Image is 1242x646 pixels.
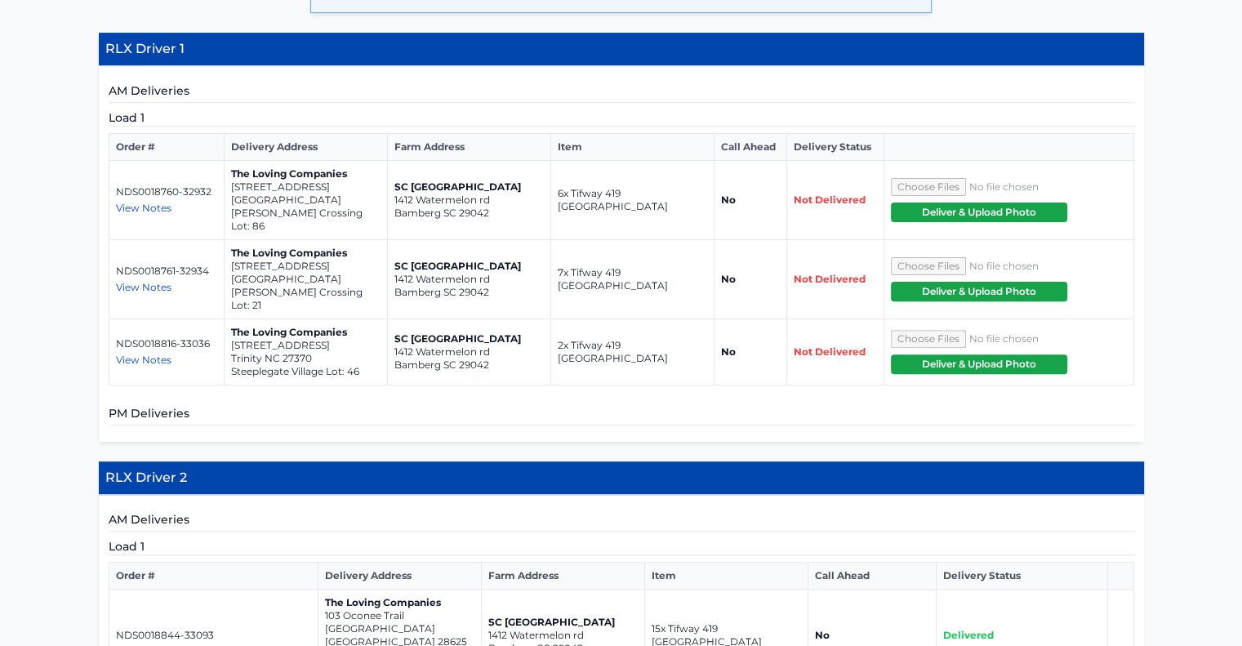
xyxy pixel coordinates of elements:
[109,109,1134,127] h5: Load 1
[394,273,544,286] p: 1412 Watermelon rd
[231,326,381,339] p: The Loving Companies
[231,207,381,233] p: [PERSON_NAME] Crossing Lot: 86
[794,194,866,206] span: Not Delivered
[551,161,714,240] td: 6x Tifway 419 [GEOGRAPHIC_DATA]
[394,260,544,273] p: SC [GEOGRAPHIC_DATA]
[231,247,381,260] p: The Loving Companies
[794,345,866,358] span: Not Delivered
[551,240,714,319] td: 7x Tifway 419 [GEOGRAPHIC_DATA]
[231,180,381,194] p: [STREET_ADDRESS]
[481,563,644,590] th: Farm Address
[937,563,1108,590] th: Delivery Status
[109,134,225,161] th: Order #
[231,273,381,286] p: [GEOGRAPHIC_DATA]
[225,134,388,161] th: Delivery Address
[394,194,544,207] p: 1412 Watermelon rd
[721,345,736,358] strong: No
[116,354,171,366] span: View Notes
[116,281,171,293] span: View Notes
[488,629,638,642] p: 1412 Watermelon rd
[231,167,381,180] p: The Loving Companies
[325,596,474,609] p: The Loving Companies
[116,265,218,278] p: NDS0018761-32934
[394,345,544,359] p: 1412 Watermelon rd
[109,511,1134,532] h5: AM Deliveries
[891,282,1068,301] button: Deliver & Upload Photo
[109,563,318,590] th: Order #
[815,629,830,641] strong: No
[231,339,381,352] p: [STREET_ADDRESS]
[116,202,171,214] span: View Notes
[116,629,311,642] p: NDS0018844-33093
[394,286,544,299] p: Bamberg SC 29042
[551,319,714,385] td: 2x Tifway 419 [GEOGRAPHIC_DATA]
[231,286,381,312] p: [PERSON_NAME] Crossing Lot: 21
[394,207,544,220] p: Bamberg SC 29042
[231,194,381,207] p: [GEOGRAPHIC_DATA]
[394,332,544,345] p: SC [GEOGRAPHIC_DATA]
[109,405,1134,425] h5: PM Deliveries
[808,563,936,590] th: Call Ahead
[325,609,474,622] p: 103 Oconee Trail
[488,616,638,629] p: SC [GEOGRAPHIC_DATA]
[721,194,736,206] strong: No
[943,629,994,641] span: Delivered
[394,359,544,372] p: Bamberg SC 29042
[551,134,714,161] th: Item
[109,82,1134,103] h5: AM Deliveries
[99,461,1144,495] h4: RLX Driver 2
[318,563,481,590] th: Delivery Address
[891,354,1068,374] button: Deliver & Upload Photo
[721,273,736,285] strong: No
[394,180,544,194] p: SC [GEOGRAPHIC_DATA]
[231,365,381,378] p: Steeplegate Village Lot: 46
[787,134,884,161] th: Delivery Status
[714,134,787,161] th: Call Ahead
[231,260,381,273] p: [STREET_ADDRESS]
[644,563,808,590] th: Item
[794,273,866,285] span: Not Delivered
[231,352,381,365] p: Trinity NC 27370
[388,134,551,161] th: Farm Address
[99,33,1144,66] h4: RLX Driver 1
[109,538,1134,555] h5: Load 1
[891,203,1068,222] button: Deliver & Upload Photo
[116,337,218,350] p: NDS0018816-33036
[116,185,218,198] p: NDS0018760-32932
